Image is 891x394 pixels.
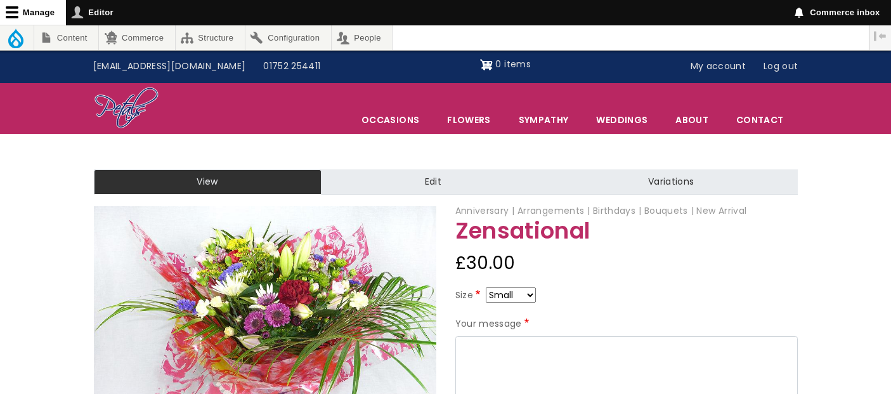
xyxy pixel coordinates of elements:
[455,317,532,332] label: Your message
[593,204,642,217] span: Birthdays
[84,55,255,79] a: [EMAIL_ADDRESS][DOMAIN_NAME]
[495,58,530,70] span: 0 items
[94,86,159,131] img: Home
[348,107,432,133] span: Occasions
[662,107,722,133] a: About
[480,55,531,75] a: Shopping cart 0 items
[99,25,174,50] a: Commerce
[682,55,755,79] a: My account
[505,107,582,133] a: Sympathy
[455,219,798,244] h1: Zensational
[755,55,807,79] a: Log out
[723,107,797,133] a: Contact
[434,107,504,133] a: Flowers
[869,25,891,47] button: Vertical orientation
[480,55,493,75] img: Shopping cart
[84,169,807,195] nav: Tabs
[94,169,322,195] a: View
[245,25,331,50] a: Configuration
[322,169,545,195] a: Edit
[696,204,746,217] span: New Arrival
[34,25,98,50] a: Content
[517,204,590,217] span: Arrangements
[176,25,245,50] a: Structure
[455,248,798,279] div: £30.00
[332,25,393,50] a: People
[455,288,483,303] label: Size
[583,107,661,133] span: Weddings
[254,55,329,79] a: 01752 254411
[644,204,694,217] span: Bouquets
[455,204,515,217] span: Anniversary
[545,169,797,195] a: Variations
